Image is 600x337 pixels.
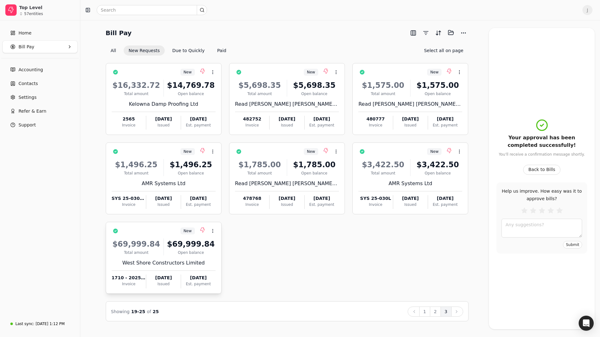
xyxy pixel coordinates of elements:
div: [DATE] [270,116,304,122]
div: AMR Systems Ltd [112,180,216,187]
div: Est. payment [181,202,215,207]
div: Est. payment [181,281,215,287]
div: [DATE] [181,195,215,202]
div: SYS 25-030L [358,195,393,202]
span: Contacts [19,80,38,87]
div: Issued [146,281,181,287]
div: Your approval has been completed successfully! [496,134,587,149]
span: New [184,149,192,154]
span: Settings [19,94,36,101]
div: Read [PERSON_NAME] [PERSON_NAME] Ltd. [235,100,339,108]
span: of [147,309,151,314]
div: 2565 [112,116,146,122]
button: Support [3,119,78,131]
button: Sort [433,28,443,38]
div: Issued [270,122,304,128]
div: Open balance [413,91,462,97]
div: Issued [393,202,428,207]
h2: Bill Pay [106,28,132,38]
div: Open balance [166,250,216,255]
div: [DATE] 1:12 PM [35,321,65,327]
button: Due to Quickly [167,45,210,56]
div: [DATE] [270,195,304,202]
div: Total amount [112,91,161,97]
span: New [430,149,438,154]
div: Total amount [112,170,161,176]
div: [DATE] [428,116,462,122]
span: Home [19,30,31,36]
div: Invoice [235,122,269,128]
button: J [582,5,592,15]
div: $69,999.84 [166,238,216,250]
div: Total amount [358,170,408,176]
span: New [184,69,192,75]
div: Open balance [290,91,339,97]
div: [DATE] [428,195,462,202]
button: All [106,45,121,56]
button: 2 [430,307,441,317]
div: Total amount [358,91,408,97]
div: Invoice [358,202,393,207]
div: [DATE] [181,275,215,281]
div: Kelowna Damp Proofing Ltd [112,100,216,108]
div: Read [PERSON_NAME] [PERSON_NAME] Ltd. [358,100,462,108]
a: Home [3,27,78,39]
div: $1,785.00 [235,159,284,170]
div: $1,575.00 [358,80,408,91]
div: Est. payment [305,122,339,128]
span: Bill Pay [19,44,34,50]
div: [DATE] [393,195,428,202]
span: New [430,69,438,75]
span: 25 [153,309,159,314]
a: Last sync:[DATE] 1:12 PM [3,318,78,329]
div: [DATE] [181,116,215,122]
button: Bill Pay [3,40,78,53]
span: New [307,149,315,154]
div: 1710 - 20252616HB [112,275,146,281]
div: 57 entities [24,12,43,16]
button: Batch (0) [446,28,456,38]
div: Invoice [235,202,269,207]
div: Total amount [112,250,161,255]
div: Read [PERSON_NAME] [PERSON_NAME] Ltd. [235,180,339,187]
div: Invoice [358,122,393,128]
button: More [458,28,469,38]
span: Support [19,122,36,128]
div: Open balance [290,170,339,176]
div: SYS 25-030L 0906 [112,195,146,202]
div: $3,422.50 [413,159,462,170]
div: Issued [146,122,181,128]
div: $14,769.78 [166,80,216,91]
div: $1,575.00 [413,80,462,91]
div: Invoice [112,202,146,207]
div: Invoice filter options [106,45,232,56]
span: Showing [111,309,130,314]
div: $1,785.00 [290,159,339,170]
div: Open Intercom Messenger [579,316,594,331]
div: 478768 [235,195,269,202]
div: [DATE] [146,195,181,202]
div: Issued [270,202,304,207]
div: You'll receive a confirmation message shortly. [499,152,585,157]
span: New [307,69,315,75]
div: $3,422.50 [358,159,408,170]
div: $1,496.25 [112,159,161,170]
div: Issued [393,122,428,128]
div: 482752 [235,116,269,122]
div: [DATE] [146,275,181,281]
div: Invoice [112,281,146,287]
a: Contacts [3,77,78,90]
div: $69,999.84 [112,238,161,250]
button: Back to Bills [523,165,561,175]
button: Select all on page [419,45,468,56]
div: Est. payment [305,202,339,207]
div: [DATE] [146,116,181,122]
div: 480777 [358,116,393,122]
div: Total amount [235,170,284,176]
div: Open balance [166,91,216,97]
span: New [184,228,192,234]
span: Accounting [19,67,43,73]
div: Est. payment [428,202,462,207]
div: AMR Systems Ltd [358,180,462,187]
